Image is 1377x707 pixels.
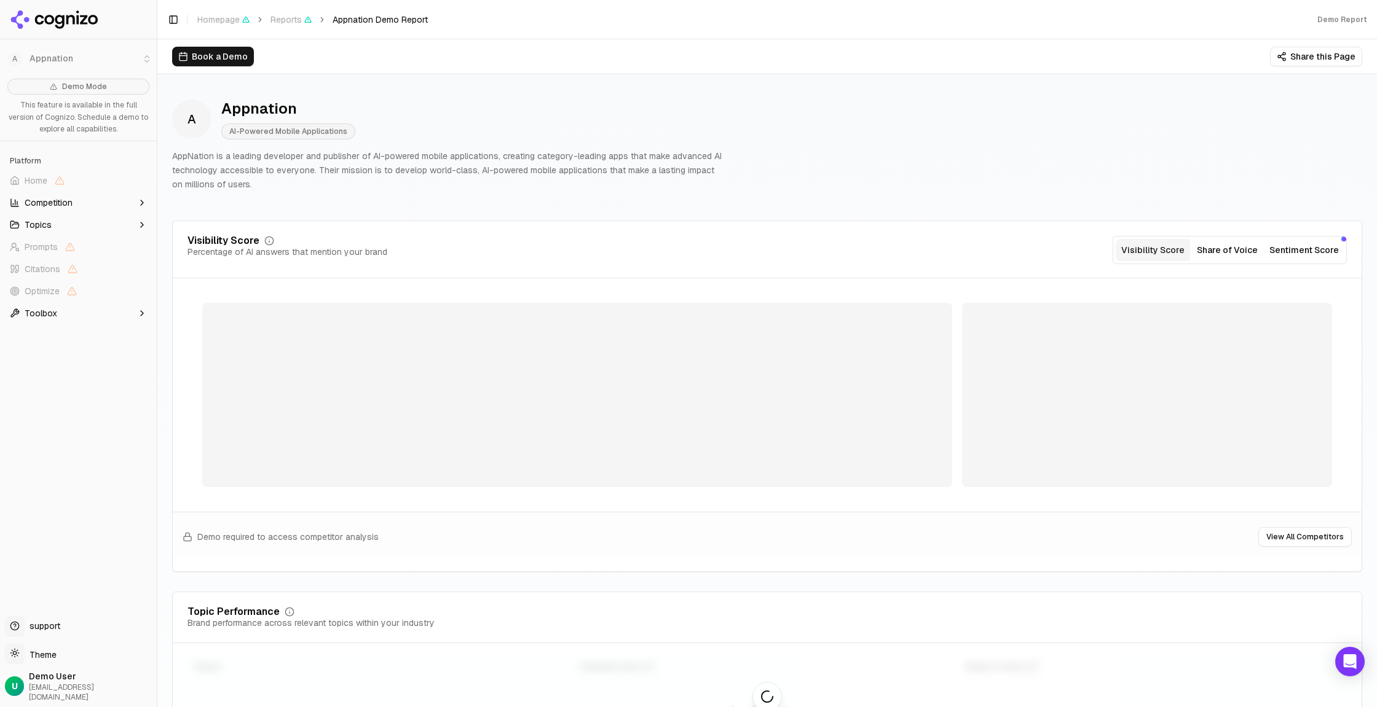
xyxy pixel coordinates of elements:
[172,149,723,191] p: AppNation is a leading developer and publisher of AI-powered mobile applications, creating catego...
[187,617,435,629] div: Brand performance across relevant topics within your industry
[7,100,149,136] p: This feature is available in the full version of Cognizo. Schedule a demo to explore all capabili...
[25,263,60,275] span: Citations
[25,174,47,187] span: Home
[25,307,57,319] span: Toolbox
[5,151,152,171] div: Platform
[25,285,60,297] span: Optimize
[25,219,52,231] span: Topics
[25,241,58,253] span: Prompts
[1270,47,1362,66] button: Share this Page
[1190,239,1265,261] button: Share of Voice
[1335,647,1365,676] div: Open Intercom Messenger
[25,197,73,209] span: Competition
[1317,15,1367,25] div: Demo Report
[221,123,355,139] span: AI-Powered Mobile Applications
[25,649,57,660] span: Theme
[62,82,107,92] span: Demo Mode
[197,531,379,543] span: Demo required to access competitor analysis
[270,14,312,26] span: Reports
[12,680,18,692] span: U
[1116,239,1190,261] button: Visibility Score
[5,215,152,235] button: Topics
[221,99,355,119] div: Appnation
[187,236,259,246] div: Visibility Score
[172,47,254,66] button: Book a Demo
[1258,527,1352,547] button: View All Competitors
[197,14,428,26] nav: breadcrumb
[29,682,152,702] span: [EMAIL_ADDRESS][DOMAIN_NAME]
[333,14,428,26] span: Appnation Demo Report
[29,670,152,682] span: Demo User
[25,620,60,632] span: support
[5,193,152,213] button: Competition
[187,607,280,617] div: Topic Performance
[197,14,250,26] span: Homepage
[1265,239,1344,261] button: Sentiment Score
[172,100,211,139] span: A
[187,246,387,258] div: Percentage of AI answers that mention your brand
[5,303,152,323] button: Toolbox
